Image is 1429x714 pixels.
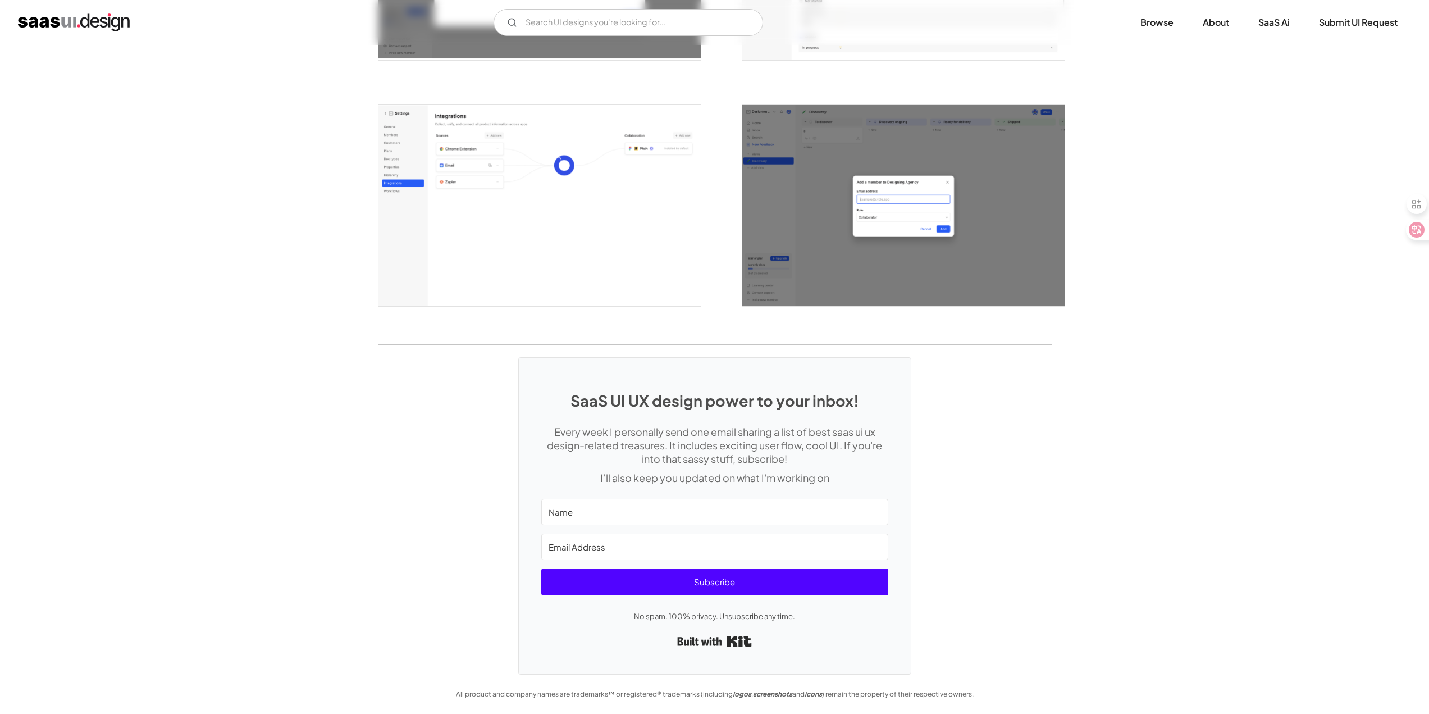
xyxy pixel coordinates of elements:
a: Browse [1127,10,1187,35]
a: SaaS Ai [1245,10,1303,35]
a: Submit UI Request [1305,10,1411,35]
p: No spam. 100% privacy. Unsubscribe any time. [541,610,888,623]
div: All product and company names are trademarks™ or registered® trademarks (including , and ) remain... [451,688,979,701]
h1: SaaS UI UX design power to your inbox! [541,392,888,410]
a: open lightbox [378,105,701,307]
input: Name [541,499,888,525]
em: screenshots [753,690,792,698]
input: Search UI designs you're looking for... [494,9,763,36]
a: home [18,13,130,31]
img: 641987af3f87c71735875c3b_Cycle%20Invite%20Member%20Screen.png [742,105,1065,307]
p: I’ll also keep you updated on what I'm working on [541,471,888,485]
img: 641987af6616ec611144a69b_Cycle%20Integration%20Screen.png [378,105,701,307]
p: Every week I personally send one email sharing a list of best saas ui ux design-related treasures... [541,425,888,466]
input: Email Address [541,534,888,560]
button: Subscribe [541,569,888,595]
a: About [1189,10,1243,35]
form: Email Form [494,9,763,36]
a: open lightbox [742,105,1065,307]
em: logos [733,690,751,698]
em: icons [805,690,822,698]
a: Built with Kit [677,631,752,652]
